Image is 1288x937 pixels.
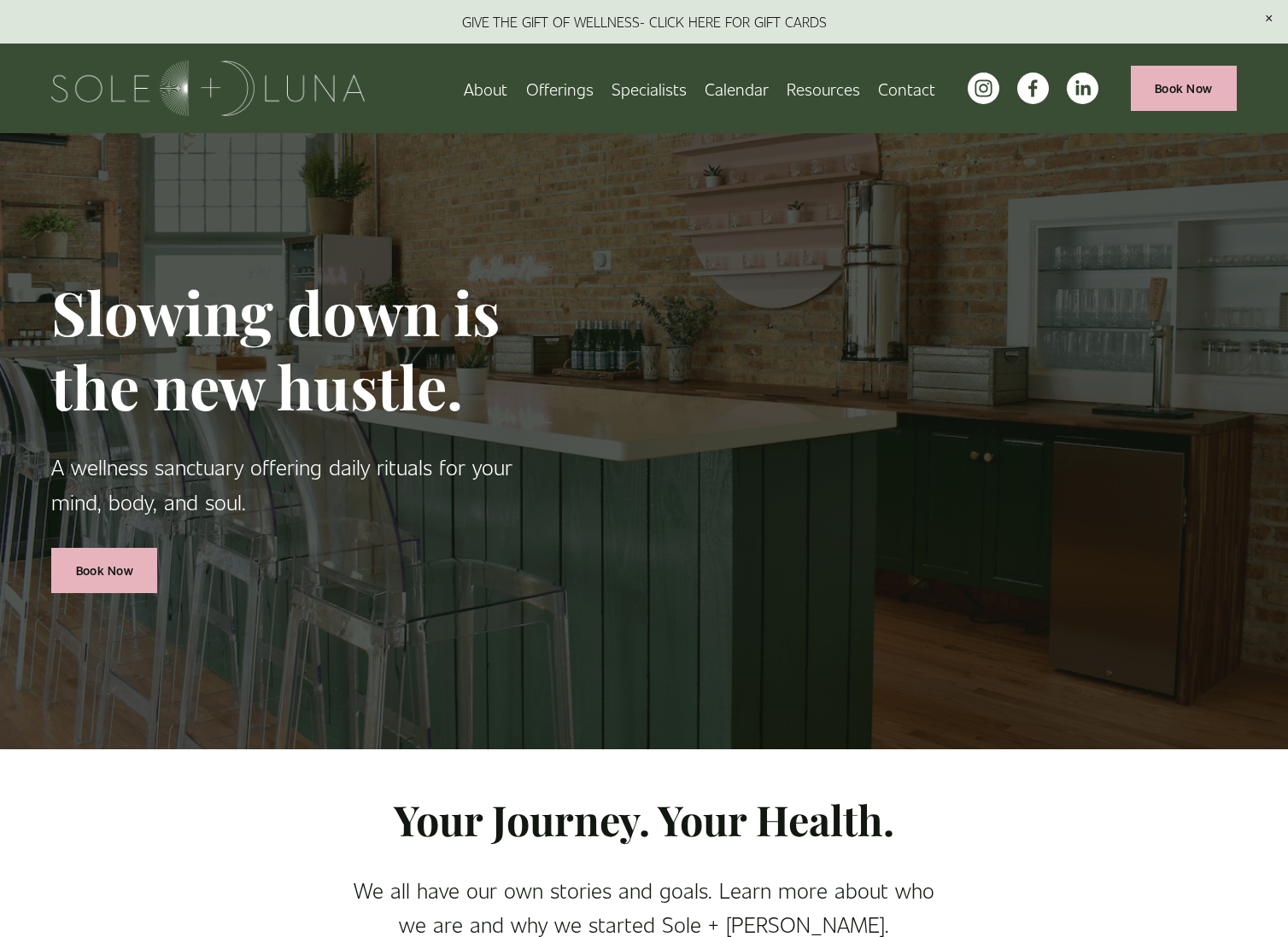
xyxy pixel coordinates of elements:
[394,791,894,847] strong: Your Journey. Your Health.
[51,450,540,518] p: A wellness sanctuary offering daily rituals for your mind, body, and soul.
[968,73,999,104] a: instagram-unauth
[612,73,687,103] a: Specialists
[464,73,507,103] a: About
[526,75,594,102] span: Offerings
[51,275,540,422] h1: Slowing down is the new hustle.
[878,73,935,103] a: Contact
[51,61,365,116] img: Sole + Luna
[51,548,157,593] a: Book Now
[787,75,860,102] span: Resources
[526,73,594,103] a: folder dropdown
[1131,66,1237,111] a: Book Now
[1017,73,1049,104] a: facebook-unauth
[1067,73,1098,104] a: LinkedIn
[705,73,769,103] a: Calendar
[787,73,860,103] a: folder dropdown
